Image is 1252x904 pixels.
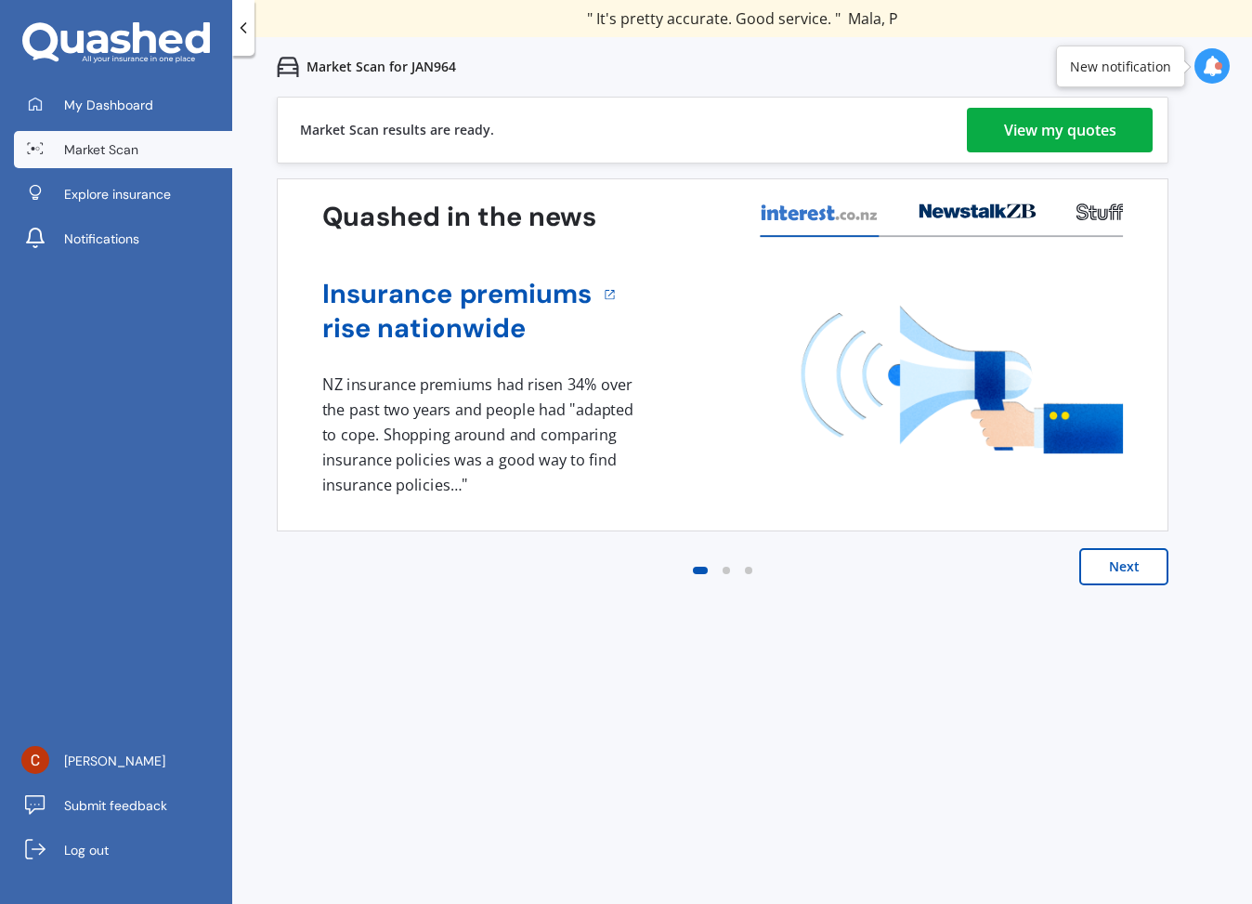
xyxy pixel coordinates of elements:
[322,277,593,311] a: Insurance premiums
[322,311,593,346] a: rise nationwide
[322,373,640,497] div: NZ insurance premiums had risen 34% over the past two years and people had "adapted to cope. Shop...
[14,832,232,869] a: Log out
[14,787,232,824] a: Submit feedback
[64,796,167,815] span: Submit feedback
[300,98,494,163] div: Market Scan results are ready.
[14,742,232,780] a: [PERSON_NAME]
[64,841,109,859] span: Log out
[64,96,153,114] span: My Dashboard
[64,229,139,248] span: Notifications
[14,176,232,213] a: Explore insurance
[277,56,299,78] img: car.f15378c7a67c060ca3f3.svg
[306,58,456,76] p: Market Scan for JAN964
[1079,548,1168,585] button: Next
[1004,108,1116,152] div: View my quotes
[802,306,1123,453] img: media image
[64,752,165,770] span: [PERSON_NAME]
[64,185,171,203] span: Explore insurance
[14,220,232,257] a: Notifications
[64,140,138,159] span: Market Scan
[322,200,596,234] h3: Quashed in the news
[967,108,1153,152] a: View my quotes
[14,86,232,124] a: My Dashboard
[21,746,49,774] img: ACg8ocK8c11ONNv3bZ0TLD_Mv_84PZG8iwtyfw0aojPRYsKBUP8DzA=s96-c
[1070,58,1171,76] div: New notification
[14,131,232,168] a: Market Scan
